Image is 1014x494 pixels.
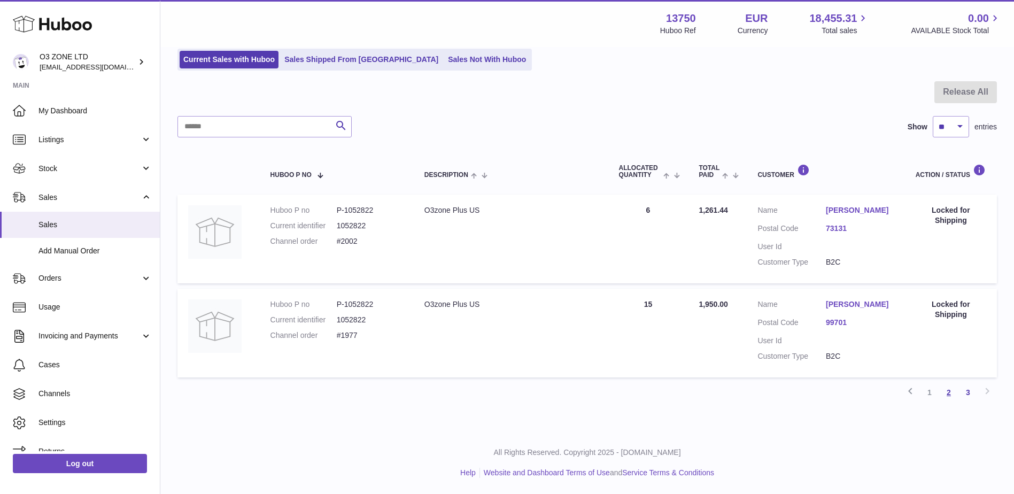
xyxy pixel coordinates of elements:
[757,164,894,179] div: Customer
[757,257,826,267] dt: Customer Type
[337,205,403,215] dd: P-1052822
[699,206,728,214] span: 1,261.44
[738,26,768,36] div: Currency
[908,122,927,132] label: Show
[699,165,719,179] span: Total paid
[826,223,894,234] a: 73131
[757,242,826,252] dt: User Id
[188,205,242,259] img: no-photo.jpg
[38,360,152,370] span: Cases
[270,221,337,231] dt: Current identifier
[38,106,152,116] span: My Dashboard
[38,246,152,256] span: Add Manual Order
[270,315,337,325] dt: Current identifier
[13,454,147,473] a: Log out
[38,302,152,312] span: Usage
[757,351,826,361] dt: Customer Type
[424,172,468,179] span: Description
[911,11,1001,36] a: 0.00 AVAILABLE Stock Total
[38,446,152,457] span: Returns
[939,383,958,402] a: 2
[699,300,728,308] span: 1,950.00
[270,299,337,310] dt: Huboo P no
[826,318,894,328] a: 99701
[169,447,1005,458] p: All Rights Reserved. Copyright 2025 - [DOMAIN_NAME]
[916,164,986,179] div: Action / Status
[281,51,442,68] a: Sales Shipped From [GEOGRAPHIC_DATA]
[424,299,598,310] div: O3zone Plus US
[974,122,997,132] span: entries
[920,383,939,402] a: 1
[188,299,242,353] img: no-photo.jpg
[826,351,894,361] dd: B2C
[757,318,826,330] dt: Postal Code
[337,330,403,341] dd: #1977
[38,418,152,428] span: Settings
[270,172,312,179] span: Huboo P no
[13,54,29,70] img: hello@o3zoneltd.co.uk
[270,236,337,246] dt: Channel order
[38,273,141,283] span: Orders
[826,299,894,310] a: [PERSON_NAME]
[337,221,403,231] dd: 1052822
[745,11,768,26] strong: EUR
[757,205,826,218] dt: Name
[38,164,141,174] span: Stock
[480,468,714,478] li: and
[826,205,894,215] a: [PERSON_NAME]
[911,26,1001,36] span: AVAILABLE Stock Total
[619,165,661,179] span: ALLOCATED Quantity
[666,11,696,26] strong: 13750
[484,468,610,477] a: Website and Dashboard Terms of Use
[337,299,403,310] dd: P-1052822
[608,289,688,377] td: 15
[337,315,403,325] dd: 1052822
[337,236,403,246] dd: #2002
[916,205,986,226] div: Locked for Shipping
[38,389,152,399] span: Channels
[270,330,337,341] dt: Channel order
[826,257,894,267] dd: B2C
[958,383,978,402] a: 3
[40,52,136,72] div: O3 ZONE LTD
[916,299,986,320] div: Locked for Shipping
[40,63,157,71] span: [EMAIL_ADDRESS][DOMAIN_NAME]
[270,205,337,215] dt: Huboo P no
[38,220,152,230] span: Sales
[757,223,826,236] dt: Postal Code
[622,468,714,477] a: Service Terms & Conditions
[822,26,869,36] span: Total sales
[809,11,869,36] a: 18,455.31 Total sales
[968,11,989,26] span: 0.00
[38,135,141,145] span: Listings
[608,195,688,283] td: 6
[38,331,141,341] span: Invoicing and Payments
[757,299,826,312] dt: Name
[38,192,141,203] span: Sales
[444,51,530,68] a: Sales Not With Huboo
[460,468,476,477] a: Help
[757,336,826,346] dt: User Id
[424,205,598,215] div: O3zone Plus US
[809,11,857,26] span: 18,455.31
[660,26,696,36] div: Huboo Ref
[180,51,278,68] a: Current Sales with Huboo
